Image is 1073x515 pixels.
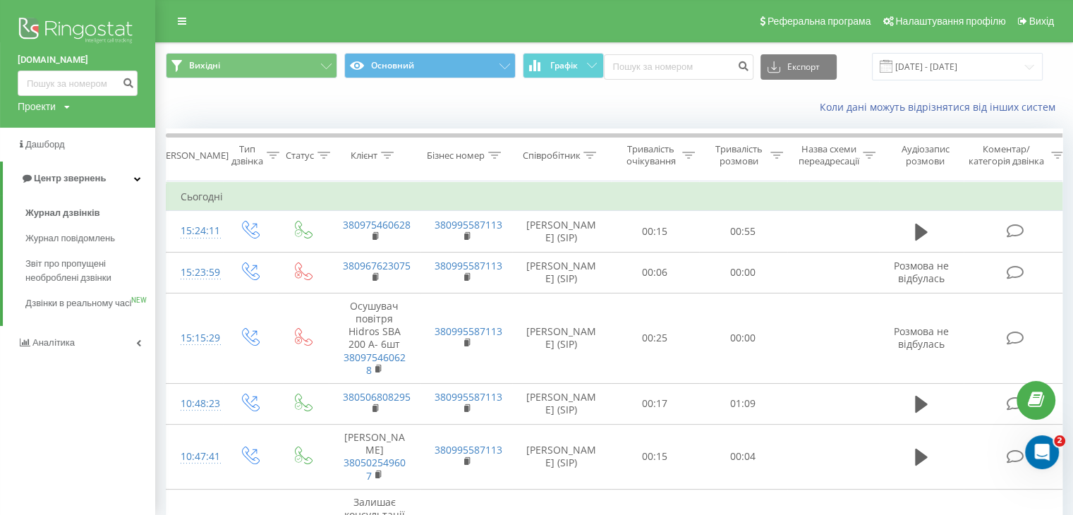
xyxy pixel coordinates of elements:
[435,259,502,272] a: 380995587113
[343,218,411,231] a: 380975460628
[166,53,337,78] button: Вихідні
[550,61,578,71] span: Графік
[768,16,871,27] span: Реферальна програма
[351,150,377,162] div: Клієнт
[699,293,787,383] td: 00:00
[611,383,699,424] td: 00:17
[18,14,138,49] img: Ringostat logo
[891,143,959,167] div: Аудіозапис розмови
[435,390,502,404] a: 380995587113
[344,351,406,377] a: 380975460628
[1025,435,1059,469] iframe: Intercom live chat
[522,150,580,162] div: Співробітник
[343,259,411,272] a: 380967623075
[711,143,767,167] div: Тривалість розмови
[699,383,787,424] td: 01:09
[25,296,131,310] span: Дзвінки в реальному часі
[18,53,138,67] a: [DOMAIN_NAME]
[344,456,406,482] a: 380502549607
[1054,435,1065,447] span: 2
[435,443,502,456] a: 380995587113
[25,139,65,150] span: Дашборд
[25,206,100,220] span: Журнал дзвінків
[512,425,611,490] td: [PERSON_NAME] (SIP)
[623,143,679,167] div: Тривалість очікування
[181,217,209,245] div: 15:24:11
[512,293,611,383] td: [PERSON_NAME] (SIP)
[799,143,859,167] div: Назва схеми переадресації
[181,325,209,352] div: 15:15:29
[3,162,155,195] a: Центр звернень
[435,325,502,338] a: 380995587113
[611,252,699,293] td: 00:06
[512,211,611,252] td: [PERSON_NAME] (SIP)
[699,252,787,293] td: 00:00
[427,150,485,162] div: Бізнес номер
[894,259,949,285] span: Розмова не відбулась
[189,60,220,71] span: Вихідні
[181,443,209,471] div: 10:47:41
[231,143,263,167] div: Тип дзвінка
[604,54,753,80] input: Пошук за номером
[760,54,837,80] button: Експорт
[181,390,209,418] div: 10:48:23
[435,218,502,231] a: 380995587113
[699,425,787,490] td: 00:04
[25,231,115,246] span: Журнал повідомлень
[965,143,1048,167] div: Коментар/категорія дзвінка
[512,252,611,293] td: [PERSON_NAME] (SIP)
[25,291,155,316] a: Дзвінки в реальному часіNEW
[611,425,699,490] td: 00:15
[34,173,106,183] span: Центр звернень
[286,150,314,162] div: Статус
[329,425,420,490] td: [PERSON_NAME]
[895,16,1005,27] span: Налаштування профілю
[25,257,148,285] span: Звіт про пропущені необроблені дзвінки
[18,99,56,114] div: Проекти
[894,325,949,351] span: Розмова не відбулась
[18,71,138,96] input: Пошук за номером
[523,53,604,78] button: Графік
[25,251,155,291] a: Звіт про пропущені необроблені дзвінки
[25,226,155,251] a: Журнал повідомлень
[512,383,611,424] td: [PERSON_NAME] (SIP)
[166,183,1069,211] td: Сьогодні
[343,390,411,404] a: 380506808295
[32,337,75,348] span: Аналiтика
[25,200,155,226] a: Журнал дзвінків
[820,100,1062,114] a: Коли дані можуть відрізнятися вiд інших систем
[1029,16,1054,27] span: Вихід
[344,53,516,78] button: Основний
[611,211,699,252] td: 00:15
[699,211,787,252] td: 00:55
[329,293,420,383] td: Осушувач повітря Hidros SBA 200 A- 6шт
[157,150,229,162] div: [PERSON_NAME]
[611,293,699,383] td: 00:25
[181,259,209,286] div: 15:23:59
